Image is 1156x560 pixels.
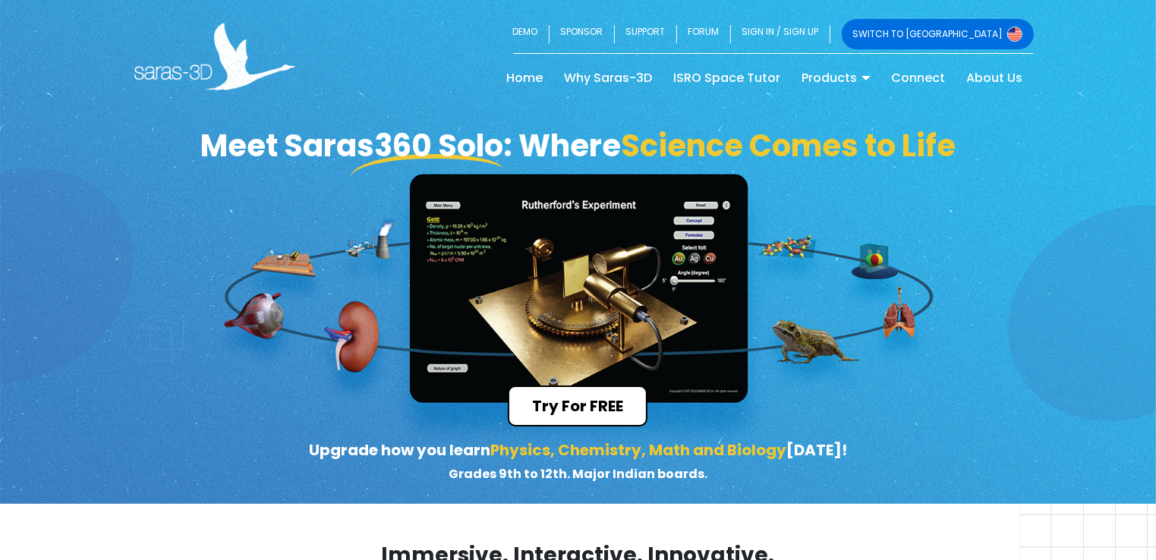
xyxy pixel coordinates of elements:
[621,124,956,167] span: Science Comes to Life
[615,19,677,49] a: SUPPORT
[496,66,554,90] a: Home
[731,19,830,49] a: SIGN IN / SIGN UP
[508,385,647,426] button: Try For FREE
[792,66,881,90] a: Products
[956,66,1034,90] a: About Us
[842,19,1034,49] a: SWITCH TO [GEOGRAPHIC_DATA]
[269,439,887,484] p: Upgrade how you learn [DATE]!
[449,465,707,483] small: Grades 9th to 12th. Major Indian boards.
[881,66,956,90] a: Connect
[550,19,615,49] a: SPONSOR
[677,19,731,49] a: FORUM
[134,23,296,90] img: Saras 3D
[123,127,1034,164] h1: Meet Saras360 Solo: Where
[1007,27,1022,42] img: Switch to USA
[490,439,786,461] span: Physics, Chemistry, Math and Biology
[513,19,550,49] a: DEMO
[663,66,792,90] a: ISRO Space Tutor
[554,66,663,90] a: Why Saras-3D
